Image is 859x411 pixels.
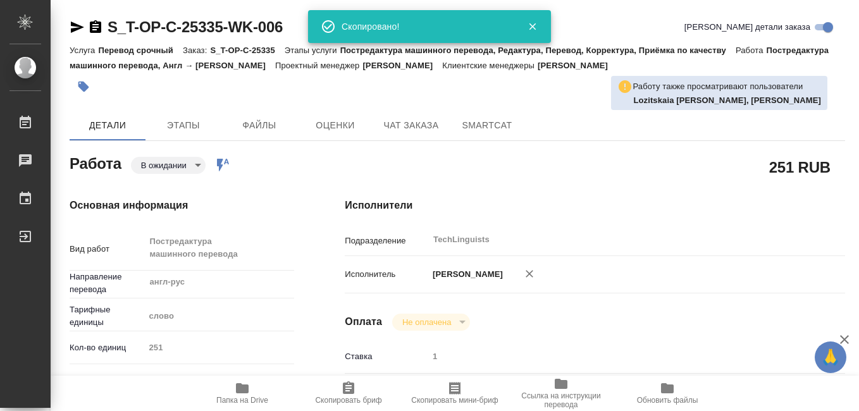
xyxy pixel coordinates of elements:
button: В ожидании [137,160,190,171]
div: В ожидании [392,314,470,331]
p: Lozitskaia Mariia, Кушниров Алексей [633,94,821,107]
p: Подразделение [345,235,428,247]
span: Файлы [229,118,290,133]
p: Постредактура машинного перевода, Редактура, Перевод, Корректура, Приёмка по качеству [340,46,736,55]
span: Ссылка на инструкции перевода [516,391,607,409]
p: Кол-во единиц [70,341,144,354]
p: Исполнитель [345,268,428,281]
span: Папка на Drive [216,396,268,405]
a: S_T-OP-C-25335-WK-006 [108,18,283,35]
span: Этапы [153,118,214,133]
span: [PERSON_NAME] детали заказа [684,21,810,34]
input: Пустое поле [428,347,803,365]
p: Клиентские менеджеры [442,61,538,70]
span: Чат заказа [381,118,442,133]
p: Услуга [70,46,98,55]
div: Техника [144,370,294,391]
button: Скопировать ссылку [88,20,103,35]
span: Скопировать мини-бриф [411,396,498,405]
p: Вид работ [70,243,144,255]
p: Ставка [345,350,428,363]
button: Не оплачена [399,317,455,328]
button: Удалить исполнителя [516,260,543,288]
p: Заказ: [183,46,210,55]
span: 🙏 [820,344,841,371]
button: Добавить тэг [70,73,97,101]
p: Перевод срочный [98,46,183,55]
h4: Оплата [345,314,382,329]
button: Обновить файлы [614,376,720,411]
p: Проектный менеджер [275,61,362,70]
button: Скопировать бриф [295,376,402,411]
p: [PERSON_NAME] [362,61,442,70]
button: Папка на Drive [189,376,295,411]
p: Работу также просматривают пользователи [633,80,803,93]
p: [PERSON_NAME] [428,268,503,281]
h2: Работа [70,151,121,174]
p: [PERSON_NAME] [538,61,617,70]
h4: Основная информация [70,198,294,213]
div: В ожидании [131,157,206,174]
span: Скопировать бриф [315,396,381,405]
p: Направление перевода [70,271,144,296]
span: SmartCat [457,118,517,133]
p: Этапы услуги [285,46,340,55]
h2: 251 RUB [769,156,831,178]
button: Скопировать ссылку для ЯМессенджера [70,20,85,35]
p: Работа [736,46,767,55]
span: Детали [77,118,138,133]
p: Общая тематика [70,374,144,387]
span: Оценки [305,118,366,133]
p: Тарифные единицы [70,304,144,329]
button: 🙏 [815,341,846,373]
div: слово [144,305,294,327]
span: Обновить файлы [637,396,698,405]
h4: Исполнители [345,198,845,213]
p: S_T-OP-C-25335 [210,46,284,55]
b: Lozitskaia [PERSON_NAME], [PERSON_NAME] [633,95,821,105]
div: Скопировано! [342,20,509,33]
button: Закрыть [519,21,545,32]
input: Пустое поле [144,338,294,357]
button: Скопировать мини-бриф [402,376,508,411]
button: Ссылка на инструкции перевода [508,376,614,411]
